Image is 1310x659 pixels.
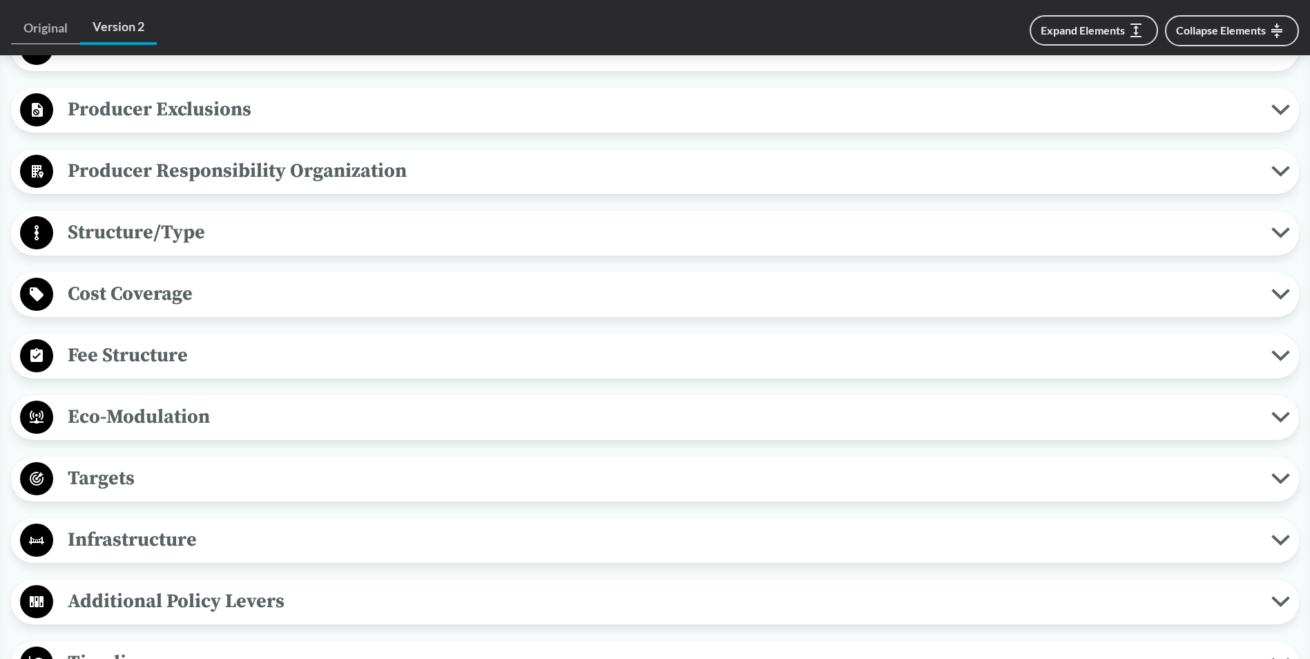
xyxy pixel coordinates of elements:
[16,400,1294,435] button: Eco-Modulation
[11,12,80,44] a: Original
[53,463,1271,494] span: Targets
[53,340,1271,371] span: Fee Structure
[53,155,1271,187] span: Producer Responsibility Organization
[16,338,1294,374] button: Fee Structure
[16,216,1294,251] button: Structure/Type
[16,584,1294,620] button: Additional Policy Levers
[16,154,1294,189] button: Producer Responsibility Organization
[1165,15,1299,46] button: Collapse Elements
[1030,15,1158,46] button: Expand Elements
[53,278,1271,309] span: Cost Coverage
[16,461,1294,497] button: Targets
[53,94,1271,125] span: Producer Exclusions
[53,524,1271,555] span: Infrastructure
[16,523,1294,558] button: Infrastructure
[80,11,157,45] a: Version 2
[16,277,1294,312] button: Cost Coverage
[53,401,1271,432] span: Eco-Modulation
[16,93,1294,128] button: Producer Exclusions
[53,217,1271,248] span: Structure/Type
[53,586,1271,617] span: Additional Policy Levers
